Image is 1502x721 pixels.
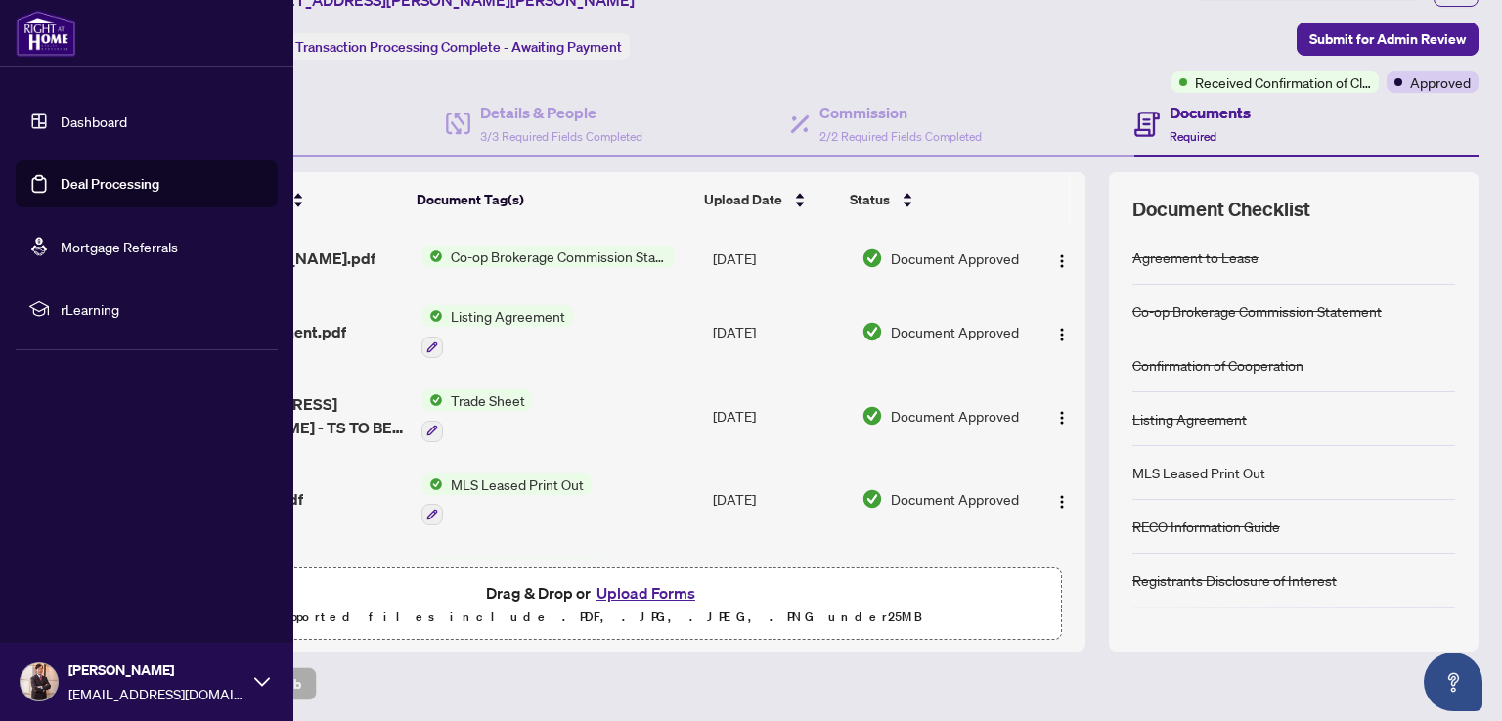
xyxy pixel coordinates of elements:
[1054,253,1070,269] img: Logo
[1170,101,1251,124] h4: Documents
[1132,569,1337,591] div: Registrants Disclosure of Interest
[443,473,592,495] span: MLS Leased Print Out
[138,606,1049,629] p: Supported files include .PDF, .JPG, .JPEG, .PNG under 25 MB
[1054,410,1070,426] img: Logo
[705,227,854,290] td: [DATE]
[705,374,854,458] td: [DATE]
[421,246,675,267] button: Status IconCo-op Brokerage Commission Statement
[705,541,854,625] td: [DATE]
[1132,247,1259,268] div: Agreement to Lease
[1054,494,1070,510] img: Logo
[1195,71,1371,93] span: Received Confirmation of Closing
[1424,653,1482,711] button: Open asap
[1132,196,1310,223] span: Document Checklist
[126,568,1061,641] span: Drag & Drop orUpload FormsSupported files include .PDF, .JPG, .JPEG, .PNG under25MB
[891,488,1019,510] span: Document Approved
[421,246,443,267] img: Status Icon
[443,389,533,411] span: Trade Sheet
[1132,354,1303,376] div: Confirmation of Cooperation
[243,33,630,60] div: Status:
[61,298,264,320] span: rLearning
[1132,408,1247,429] div: Listing Agreement
[421,473,443,495] img: Status Icon
[1132,462,1265,483] div: MLS Leased Print Out
[1046,400,1078,431] button: Logo
[16,10,76,57] img: logo
[1046,243,1078,274] button: Logo
[861,405,883,427] img: Document Status
[1132,516,1280,537] div: RECO Information Guide
[443,557,606,578] span: RECO Information Guide
[421,557,443,578] img: Status Icon
[891,321,1019,342] span: Document Approved
[1046,316,1078,347] button: Logo
[1170,129,1216,144] span: Required
[1309,23,1466,55] span: Submit for Admin Review
[842,172,1020,227] th: Status
[480,101,642,124] h4: Details & People
[861,248,883,269] img: Document Status
[591,580,701,606] button: Upload Forms
[421,557,606,609] button: Status IconRECO Information Guide
[1054,327,1070,342] img: Logo
[409,172,696,227] th: Document Tag(s)
[1046,483,1078,515] button: Logo
[1297,23,1479,56] button: Submit for Admin Review
[1410,71,1471,93] span: Approved
[188,392,406,439] span: [STREET_ADDRESS][PERSON_NAME] - TS TO BE REVIEWED.pdf
[421,473,592,526] button: Status IconMLS Leased Print Out
[179,172,409,227] th: (13) File Name
[421,389,533,442] button: Status IconTrade Sheet
[704,189,782,210] span: Upload Date
[705,458,854,542] td: [DATE]
[443,246,675,267] span: Co-op Brokerage Commission Statement
[61,113,127,130] a: Dashboard
[1132,300,1382,322] div: Co-op Brokerage Commission Statement
[480,129,642,144] span: 3/3 Required Fields Completed
[443,305,573,327] span: Listing Agreement
[421,305,443,327] img: Status Icon
[421,305,573,358] button: Status IconListing Agreement
[861,488,883,510] img: Document Status
[421,389,443,411] img: Status Icon
[891,405,1019,427] span: Document Approved
[705,290,854,374] td: [DATE]
[486,580,701,606] span: Drag & Drop or
[68,659,244,681] span: [PERSON_NAME]
[61,238,178,255] a: Mortgage Referrals
[696,172,842,227] th: Upload Date
[891,248,1019,269] span: Document Approved
[850,189,890,210] span: Status
[61,175,159,193] a: Deal Processing
[861,321,883,342] img: Document Status
[295,38,622,56] span: Transaction Processing Complete - Awaiting Payment
[21,663,58,700] img: Profile Icon
[819,129,982,144] span: 2/2 Required Fields Completed
[68,683,244,704] span: [EMAIL_ADDRESS][DOMAIN_NAME]
[819,101,982,124] h4: Commission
